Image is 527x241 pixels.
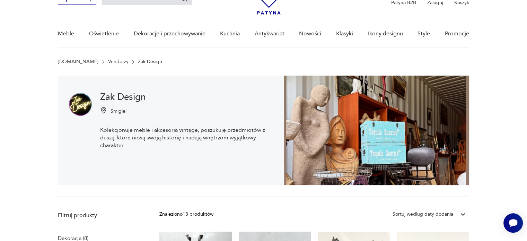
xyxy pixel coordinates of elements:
p: Filtruj produkty [58,212,143,219]
img: Ikonka pinezki mapy [100,107,107,114]
a: Nowości [299,20,321,47]
a: Style [418,20,430,47]
p: Śmigiel [111,108,126,114]
img: Zak Design [284,76,469,185]
a: Antykwariat [255,20,284,47]
iframe: Smartsupp widget button [503,213,523,233]
div: Sortuj według daty dodania [393,210,453,218]
a: Klasyki [336,20,353,47]
a: Dekoracje i przechowywanie [133,20,205,47]
img: Zak Design [69,93,92,116]
a: Meble [58,20,74,47]
div: Znaleziono 13 produktów [159,210,213,218]
p: Zak Design [138,59,162,64]
p: Kolekcjonuję meble i akcesoria vintage, poszukuję przedmiotów z duszą, które niosą swoją historię... [100,126,273,149]
a: Promocje [445,20,469,47]
a: Oświetlenie [89,20,119,47]
a: Kuchnia [220,20,240,47]
a: Ikony designu [368,20,403,47]
a: Vendorzy [108,59,129,64]
h1: Zak Design [100,93,273,101]
a: [DOMAIN_NAME] [58,59,98,64]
